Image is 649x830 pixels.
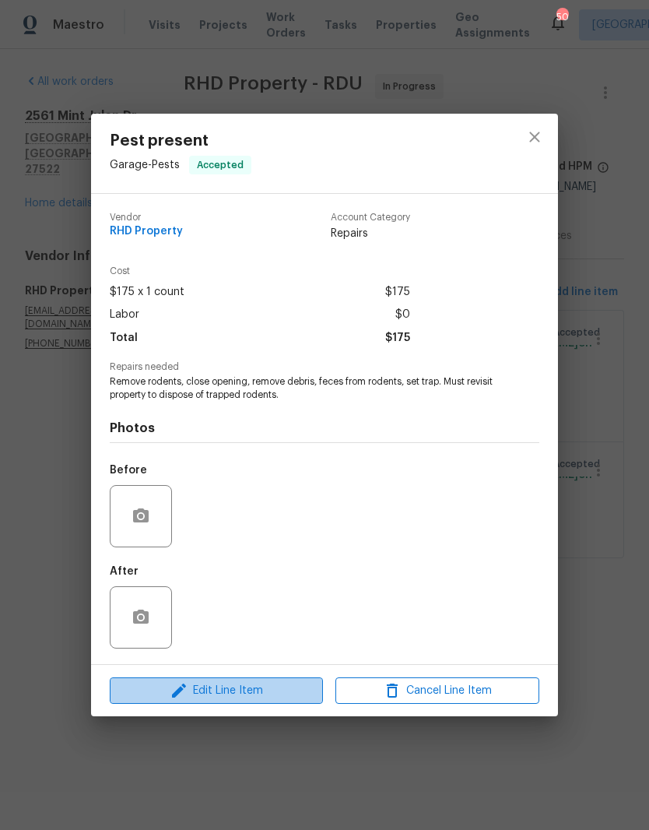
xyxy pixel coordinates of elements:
span: Labor [110,304,139,326]
button: Edit Line Item [110,677,323,705]
span: $175 x 1 count [110,281,184,304]
span: RHD Property [110,226,183,237]
h5: Before [110,465,147,476]
span: $175 [385,327,410,350]
span: Cancel Line Item [340,681,535,701]
span: Cost [110,266,410,276]
h5: After [110,566,139,577]
span: $175 [385,281,410,304]
div: 50 [556,9,567,25]
span: Total [110,327,138,350]
span: $0 [395,304,410,326]
span: Pest present [110,132,251,149]
span: Edit Line Item [114,681,318,701]
span: Account Category [331,213,410,223]
span: Accepted [191,157,250,173]
span: Vendor [110,213,183,223]
span: Repairs needed [110,362,539,372]
button: close [516,118,553,156]
span: Repairs [331,226,410,241]
span: Remove rodents, close opening, remove debris, feces from rodents, set trap. Must revisit property... [110,375,496,402]
button: Cancel Line Item [335,677,539,705]
h4: Photos [110,420,539,436]
span: Garage - Pests [110,160,180,171]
